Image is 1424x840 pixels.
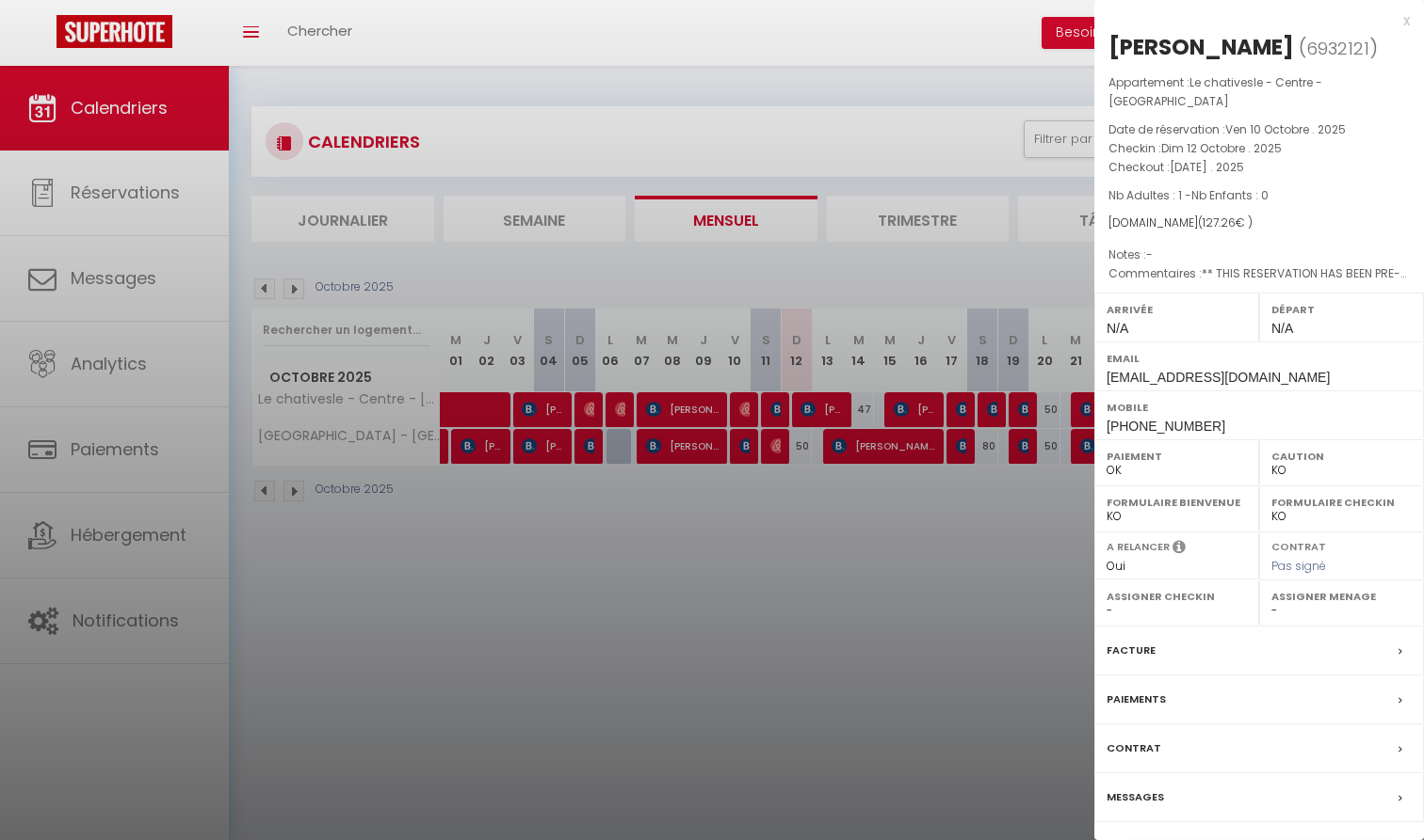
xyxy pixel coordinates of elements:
[1107,398,1412,417] label: Mobile
[1107,370,1330,385] span: [EMAIL_ADDRESS][DOMAIN_NAME]
[1108,32,1294,62] div: [PERSON_NAME]
[1108,120,1410,139] p: Date de réservation :
[1107,321,1128,336] span: N/A
[1108,246,1410,264] p: Notes :
[1146,246,1153,262] span: -
[1271,587,1412,606] label: Assigner Menage
[1198,214,1253,230] span: ( € )
[1107,349,1412,368] label: Email
[1107,587,1247,606] label: Assigner Checkin
[1271,447,1412,466] label: Caution
[1107,539,1170,555] label: A relancer
[1108,187,1269,203] span: Nb Adultes : 1 -
[1094,9,1410,32] div: x
[1271,539,1326,551] label: Contrat
[1107,447,1247,466] label: Paiement
[1271,321,1293,336] span: N/A
[1108,139,1410,158] p: Checkin :
[1271,558,1326,574] span: Pas signé
[1161,140,1282,156] span: Dim 12 Octobre . 2025
[1108,264,1410,283] p: Commentaires :
[1271,300,1412,319] label: Départ
[1107,419,1225,434] span: [PHONE_NUMBER]
[1271,493,1412,512] label: Formulaire Checkin
[1107,738,1161,758] label: Contrat
[1107,493,1247,512] label: Formulaire Bienvenue
[1108,73,1410,111] p: Appartement :
[1170,159,1244,175] span: [DATE] . 2025
[1107,787,1164,807] label: Messages
[1107,300,1247,319] label: Arrivée
[1107,641,1156,660] label: Facture
[1299,35,1378,61] span: ( )
[1173,539,1186,560] i: Sélectionner OUI si vous souhaiter envoyer les séquences de messages post-checkout
[1306,37,1369,60] span: 6932121
[1191,187,1269,203] span: Nb Enfants : 0
[1203,214,1236,230] span: 127.26
[1107,689,1166,709] label: Paiements
[1225,121,1346,137] span: Ven 10 Octobre . 2025
[1108,158,1410,177] p: Checkout :
[1108,214,1410,232] div: [DOMAIN_NAME]
[1108,74,1322,109] span: Le chativesle - Centre - [GEOGRAPHIC_DATA]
